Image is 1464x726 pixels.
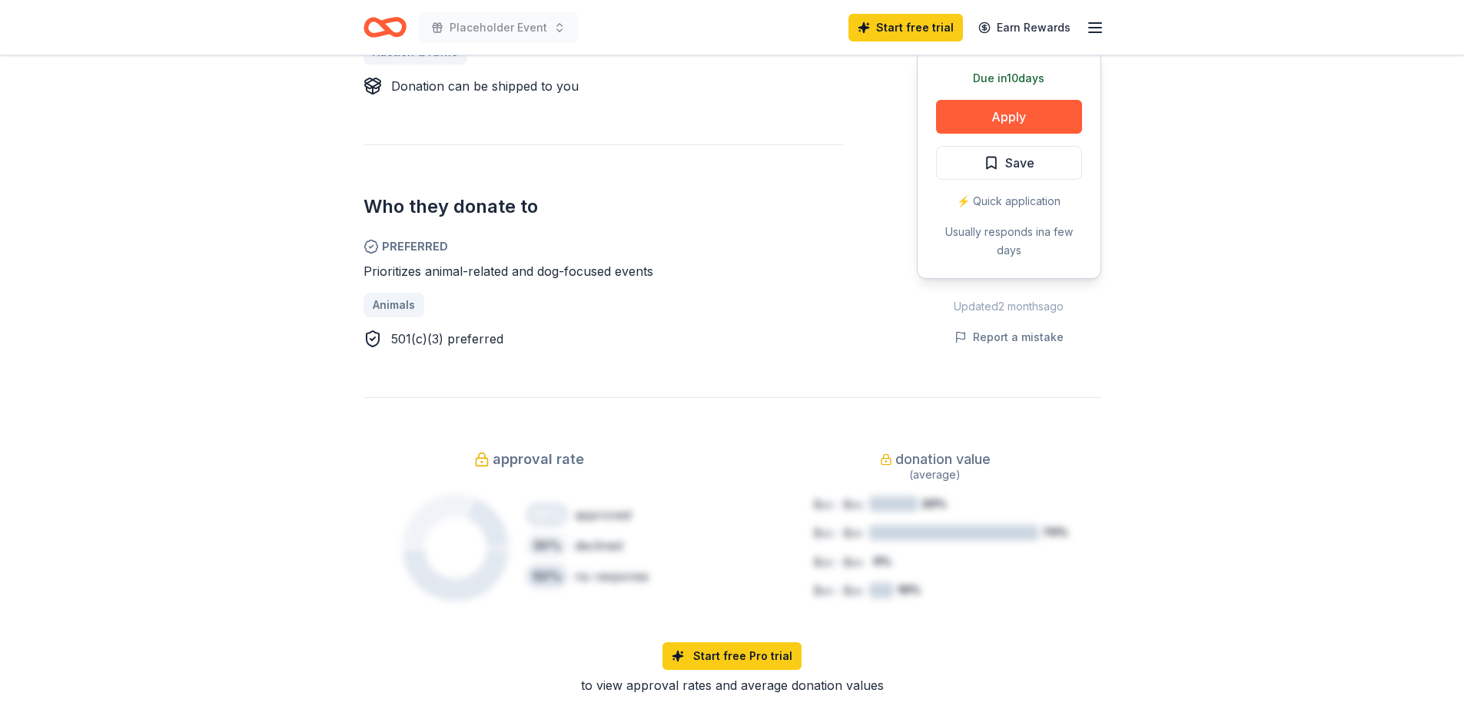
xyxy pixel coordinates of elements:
div: ⚡️ Quick application [936,192,1082,211]
div: Usually responds in a few days [936,223,1082,260]
button: Report a mistake [954,328,1064,346]
tspan: 0% [873,555,891,568]
a: Start free trial [848,14,963,41]
div: declined [575,536,622,555]
a: Start free Pro trial [662,642,802,670]
tspan: $xx - $xx [814,555,863,569]
span: donation value [895,447,991,472]
a: Animals [364,293,424,317]
tspan: $xx - $xx [814,584,863,597]
button: Apply [936,100,1082,134]
div: Due in 10 days [936,69,1082,88]
span: Animals [373,296,415,314]
button: Save [936,146,1082,180]
span: Prioritizes animal-related and dog-focused events [364,264,653,279]
tspan: $xx - $xx [814,526,863,539]
a: Home [364,9,407,45]
tspan: 70% [1042,525,1067,539]
div: 20 % [526,502,569,527]
tspan: 20% [921,497,947,510]
div: approved [575,506,631,524]
div: no response [575,567,649,585]
div: (average) [769,466,1101,484]
div: Updated 2 months ago [917,297,1101,316]
div: 30 % [526,533,569,558]
div: to view approval rates and average donation values [364,676,1101,695]
div: Donation can be shipped to you [391,77,579,95]
span: Save [1005,153,1034,173]
tspan: 10% [897,583,920,596]
span: Placeholder Event [450,18,547,37]
span: approval rate [493,447,584,472]
a: Earn Rewards [969,14,1080,41]
div: 50 % [526,564,569,588]
button: Placeholder Event [419,12,578,43]
h2: Who they donate to [364,194,843,219]
span: Preferred [364,237,843,256]
span: 501(c)(3) preferred [391,331,503,346]
tspan: $xx - $xx [814,498,863,511]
